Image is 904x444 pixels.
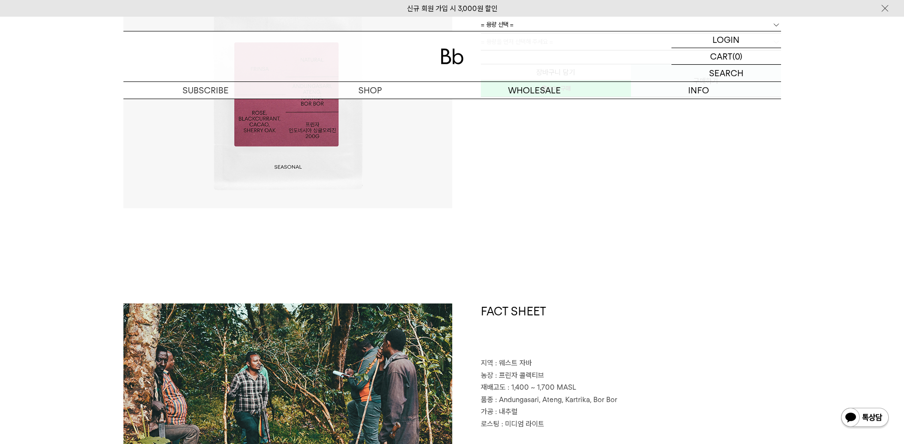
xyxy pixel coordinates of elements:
span: 로스팅 [481,420,499,428]
a: CART (0) [671,48,781,65]
span: 품종 [481,395,493,404]
span: 재배고도 [481,383,506,392]
span: 가공 [481,407,493,416]
img: 로고 [441,49,464,64]
h1: FACT SHEET [481,303,781,358]
span: : 내추럴 [495,407,518,416]
span: 농장 [481,371,493,380]
span: : Andungasari, Ateng, Kartrika, Bor Bor [495,395,617,404]
p: LOGIN [712,31,740,48]
a: SUBSCRIBE [123,82,288,99]
a: 신규 회원 가입 시 3,000원 할인 [407,4,498,13]
p: WHOLESALE [452,82,617,99]
p: (0) [732,48,742,64]
p: CART [710,48,732,64]
span: 지역 [481,359,493,367]
p: SEARCH [709,65,743,81]
span: : 웨스트 자바 [495,359,532,367]
a: LOGIN [671,31,781,48]
a: SHOP [288,82,452,99]
span: : 프린자 콜렉티브 [495,371,544,380]
span: : 미디엄 라이트 [501,420,544,428]
span: : 1,400 ~ 1,700 MASL [508,383,576,392]
p: INFO [617,82,781,99]
img: 카카오톡 채널 1:1 채팅 버튼 [840,407,890,430]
